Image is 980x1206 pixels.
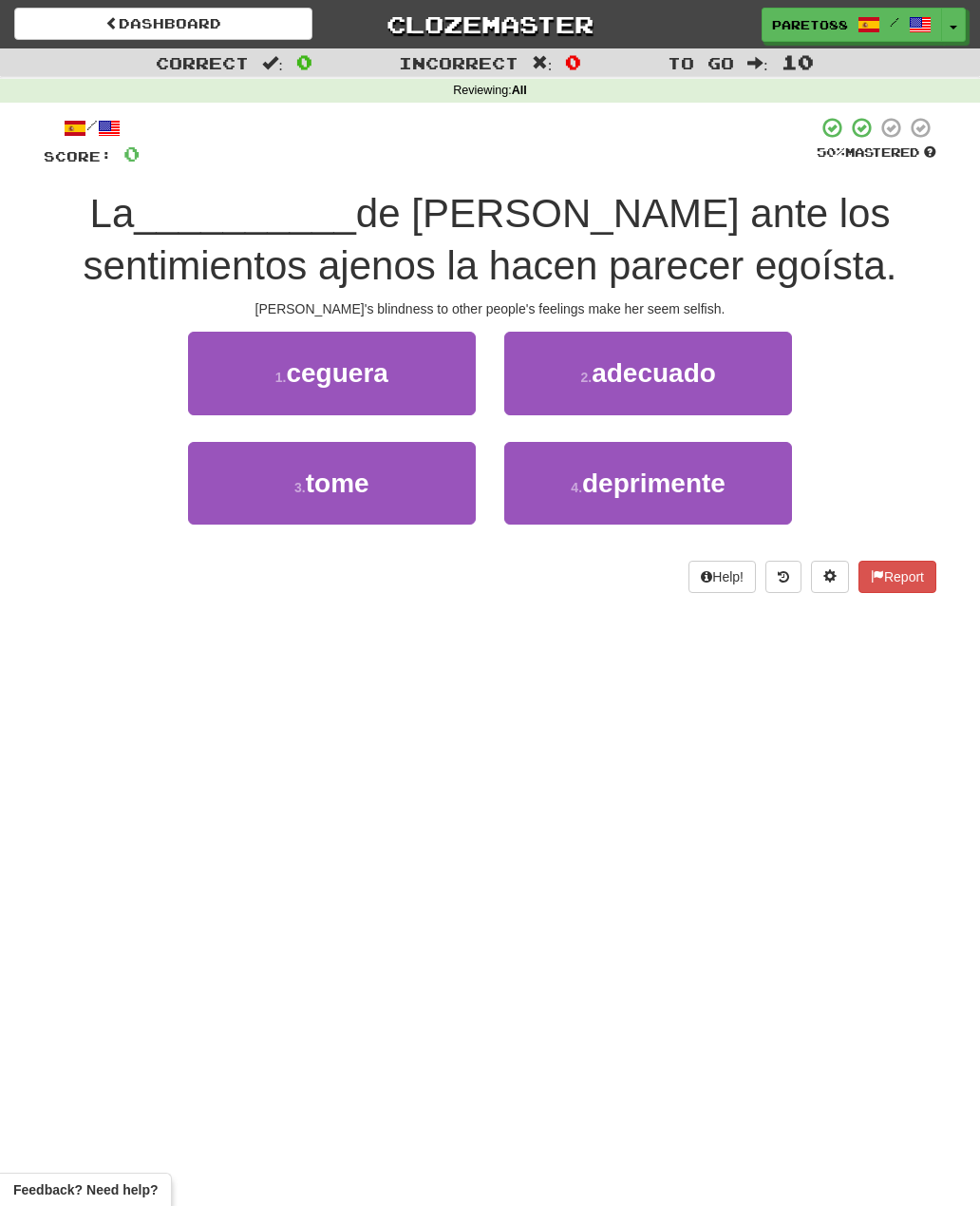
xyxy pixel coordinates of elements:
span: ceguera [286,358,387,388]
div: / [44,116,140,140]
span: 0 [296,50,312,73]
span: Open feedback widget [13,1180,158,1199]
span: Score: [44,148,112,164]
span: __________ [134,191,356,236]
div: [PERSON_NAME]'s blindness to other people's feelings make her seem selfish. [44,299,936,318]
span: : [747,55,768,71]
span: Pareto88 [772,16,848,33]
span: adecuado [592,358,716,388]
strong: All [512,84,527,97]
span: Correct [156,53,249,72]
span: / [890,15,899,29]
small: 3 . [294,480,306,495]
button: 2.adecuado [504,332,792,414]
span: deprimente [582,469,726,498]
span: To go [668,53,734,72]
a: Pareto88 / [762,8,942,42]
span: 50 % [817,144,845,160]
span: Incorrect [399,53,518,72]
span: La [90,191,135,236]
span: : [532,55,553,71]
button: 1.ceguera [188,332,476,414]
span: de [PERSON_NAME] ante los sentimientos ajenos la hacen parecer egoísta. [84,191,897,288]
a: Clozemaster [341,8,639,41]
button: Report [858,561,936,593]
button: Help! [688,561,756,593]
small: 1 . [275,370,287,385]
button: Round history (alt+y) [765,561,801,593]
small: 2 . [580,370,592,385]
button: 4.deprimente [504,442,792,525]
span: 0 [123,142,140,165]
span: : [262,55,283,71]
span: 10 [782,50,814,73]
span: 0 [565,50,581,73]
button: 3.tome [188,442,476,525]
a: Dashboard [14,8,312,40]
small: 4 . [571,480,582,495]
div: Mastered [817,144,936,162]
span: tome [306,469,369,498]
